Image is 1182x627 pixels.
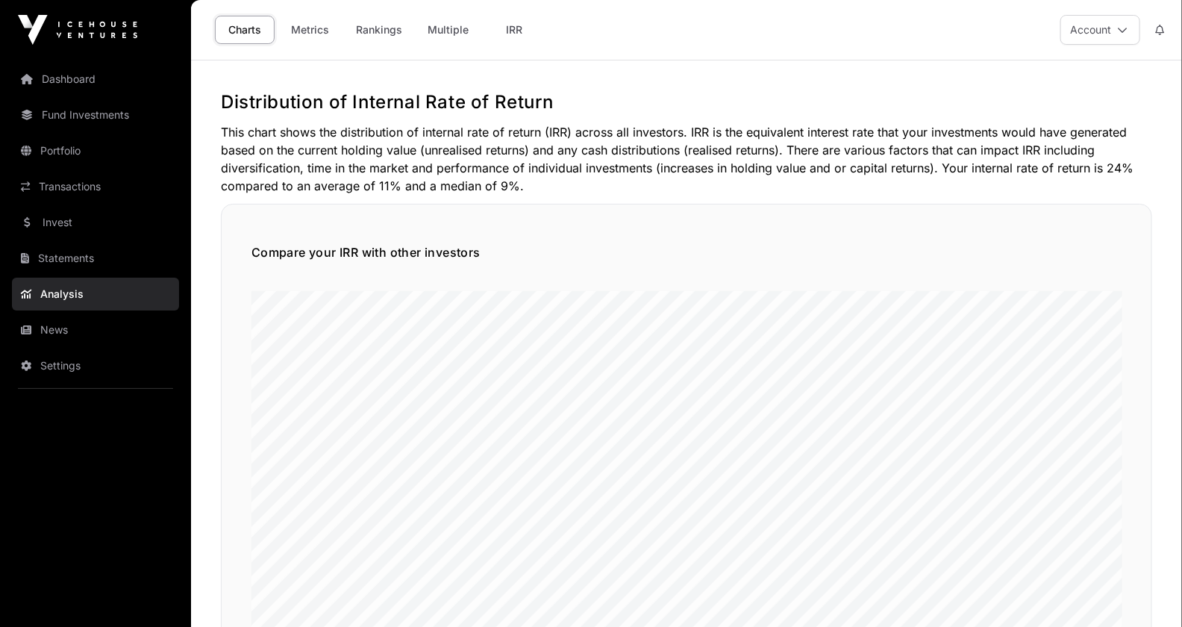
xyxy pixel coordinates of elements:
a: Transactions [12,170,179,203]
h5: Compare your IRR with other investors [251,243,1122,261]
a: Charts [215,16,275,44]
a: IRR [484,16,544,44]
a: Settings [12,349,179,382]
a: Rankings [346,16,412,44]
p: This chart shows the distribution of internal rate of return (IRR) across all investors. IRR is t... [221,123,1152,195]
a: Portfolio [12,134,179,167]
img: Icehouse Ventures Logo [18,15,137,45]
a: Invest [12,206,179,239]
h2: Distribution of Internal Rate of Return [221,90,1152,114]
a: Analysis [12,278,179,311]
button: Account [1060,15,1140,45]
a: Multiple [418,16,478,44]
a: Statements [12,242,179,275]
a: Fund Investments [12,99,179,131]
a: News [12,313,179,346]
iframe: Chat Widget [1107,555,1182,627]
a: Dashboard [12,63,179,96]
a: Metrics [281,16,340,44]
